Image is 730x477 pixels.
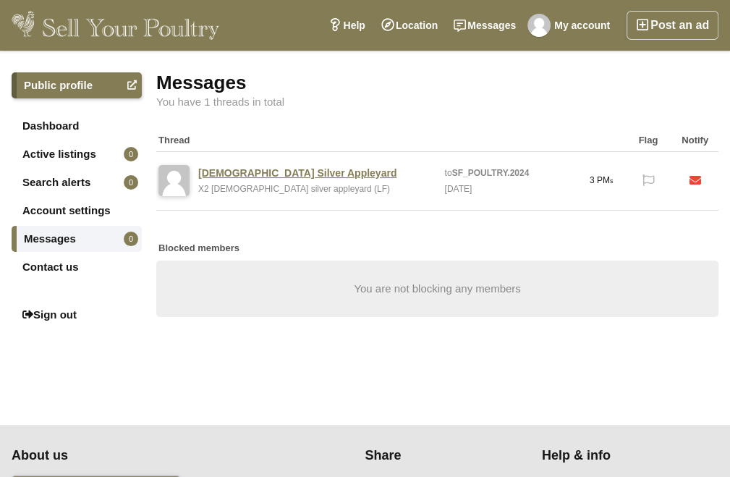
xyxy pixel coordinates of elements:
[627,11,718,40] a: Post an ad
[156,96,718,108] div: You have 1 threads in total
[12,198,142,224] a: Account settings
[524,11,618,40] a: My account
[373,11,446,40] a: Location
[12,169,142,195] a: Search alerts0
[12,226,142,252] a: Messages0
[158,165,190,196] img: default-user-image.png
[578,159,625,202] div: 3 PM
[12,113,142,139] a: Dashboard
[12,11,219,40] img: Sell Your Poultry
[365,448,542,464] h4: Share
[452,168,530,178] strong: SF_POULTRY.2024
[445,168,530,178] a: toSF_POULTRY.2024
[12,72,142,98] a: Public profile
[321,11,373,40] a: Help
[158,135,190,145] strong: Thread
[527,14,551,37] img: Deborah McIntosh
[671,130,718,151] div: Notify
[12,254,142,280] a: Contact us
[624,130,671,151] div: Flag
[12,141,142,167] a: Active listings0
[156,261,718,317] div: You are not blocking any members
[443,181,474,197] div: [DATE]
[578,130,625,151] div: Messages
[124,232,138,246] span: 0
[124,147,138,161] span: 0
[156,72,718,93] div: Messages
[12,302,142,328] a: Sign out
[124,175,138,190] span: 0
[542,448,700,464] h4: Help & info
[610,177,614,185] span: s
[446,11,524,40] a: Messages
[198,184,390,194] a: X2 [DEMOGRAPHIC_DATA] silver appleyard (LF)
[158,242,239,255] strong: Blocked members
[198,166,396,180] a: [DEMOGRAPHIC_DATA] Silver Appleyard
[12,448,279,464] h4: About us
